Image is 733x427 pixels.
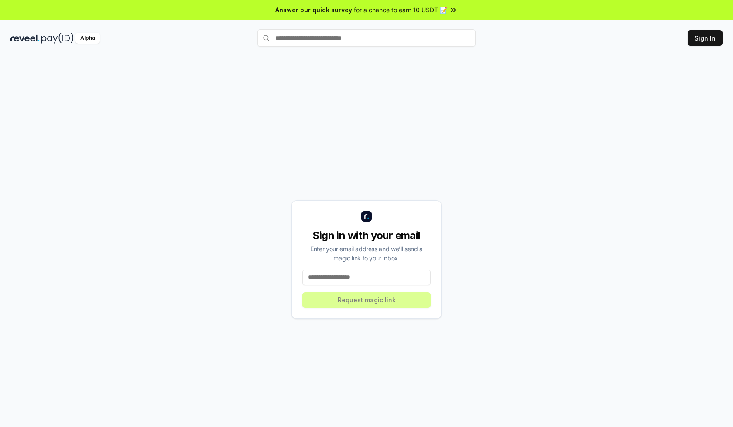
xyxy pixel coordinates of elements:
[354,5,447,14] span: for a chance to earn 10 USDT 📝
[75,33,100,44] div: Alpha
[41,33,74,44] img: pay_id
[302,244,431,263] div: Enter your email address and we’ll send a magic link to your inbox.
[10,33,40,44] img: reveel_dark
[688,30,723,46] button: Sign In
[302,229,431,243] div: Sign in with your email
[275,5,352,14] span: Answer our quick survey
[361,211,372,222] img: logo_small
